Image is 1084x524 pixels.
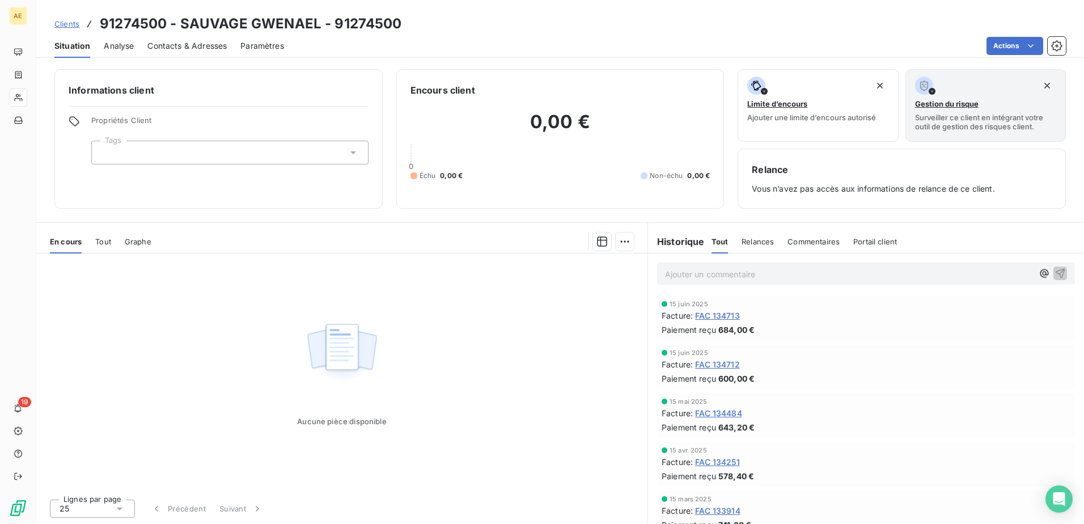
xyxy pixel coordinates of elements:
span: Paramètres [240,40,284,52]
span: En cours [50,237,82,246]
span: Facture : [662,310,693,322]
span: Aucune pièce disponible [297,417,386,426]
span: 684,00 € [718,324,755,336]
span: Tout [712,237,729,246]
button: Gestion du risqueSurveiller ce client en intégrant votre outil de gestion des risques client. [905,69,1066,142]
h6: Historique [648,235,705,248]
a: Clients [54,18,79,29]
span: Situation [54,40,90,52]
span: 600,00 € [718,373,755,384]
button: Actions [986,37,1043,55]
span: 15 mars 2025 [670,496,712,502]
span: Limite d’encours [747,99,807,108]
span: Paiement reçu [662,421,716,433]
span: 0,00 € [687,171,710,181]
span: Relances [742,237,774,246]
span: Graphe [125,237,151,246]
span: Facture : [662,358,693,370]
span: Facture : [662,456,693,468]
button: Suivant [213,497,270,521]
span: Surveiller ce client en intégrant votre outil de gestion des risques client. [915,113,1056,131]
span: 15 juin 2025 [670,349,708,356]
span: Paiement reçu [662,470,716,482]
span: Paiement reçu [662,373,716,384]
button: Limite d’encoursAjouter une limite d’encours autorisé [738,69,898,142]
span: FAC 134713 [695,310,740,322]
span: 0,00 € [440,171,463,181]
span: FAC 134251 [695,456,740,468]
span: FAC 133914 [695,505,740,517]
span: Propriétés Client [91,116,369,132]
button: Précédent [144,497,213,521]
h3: 91274500 - SAUVAGE GWENAEL - 91274500 [100,14,402,34]
span: 15 mai 2025 [670,398,708,405]
span: 15 juin 2025 [670,301,708,307]
span: Tout [95,237,111,246]
div: Open Intercom Messenger [1045,485,1073,513]
span: FAC 134712 [695,358,740,370]
span: Portail client [853,237,897,246]
span: Contacts & Adresses [147,40,227,52]
span: Gestion du risque [915,99,979,108]
span: Non-échu [650,171,683,181]
span: 643,20 € [718,421,755,433]
span: 578,40 € [718,470,754,482]
span: Clients [54,19,79,28]
span: FAC 134484 [695,407,742,419]
span: Paiement reçu [662,324,716,336]
span: Facture : [662,407,693,419]
span: Commentaires [787,237,840,246]
h2: 0,00 € [410,111,710,145]
h6: Relance [752,163,1052,176]
span: Ajouter une limite d’encours autorisé [747,113,876,122]
h6: Encours client [410,83,475,97]
h6: Informations client [69,83,369,97]
span: Analyse [104,40,134,52]
span: Échu [420,171,436,181]
span: Facture : [662,505,693,517]
img: Logo LeanPay [9,499,27,517]
div: Vous n’avez pas accès aux informations de relance de ce client. [752,163,1052,195]
img: Empty state [306,318,378,388]
div: AE [9,7,27,25]
input: Ajouter une valeur [101,147,110,158]
span: 15 avr. 2025 [670,447,707,454]
span: 0 [409,162,413,171]
span: 19 [18,397,31,407]
span: 25 [60,503,69,514]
